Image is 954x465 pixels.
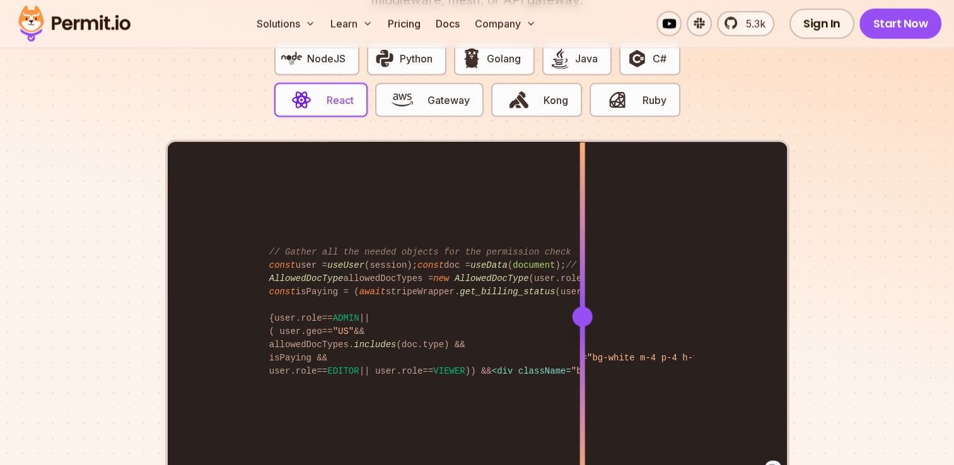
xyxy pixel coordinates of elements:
[333,326,354,336] span: "US"
[269,260,296,270] span: const
[383,11,426,37] a: Pricing
[571,366,704,376] span: "bg-white m-4 p-4 h-full"
[333,313,359,323] span: ADMIN
[433,273,449,284] span: new
[260,236,694,388] code: user = (session); doc = ( ); allowedDocTypes = (user. ); isPaying = ( stripeWrapper. (user. )) ==...
[859,9,942,39] a: Start Now
[626,48,648,69] img: C#
[327,366,359,376] span: EDITOR
[643,93,666,108] span: Ruby
[281,48,303,69] img: NodeJS
[513,260,555,270] span: document
[487,51,521,66] span: Golang
[301,313,322,323] span: role
[518,366,566,376] span: className
[359,287,386,297] span: await
[508,89,530,111] img: Kong
[653,51,666,66] span: C#
[307,51,346,66] span: NodeJS
[327,93,354,108] span: React
[508,353,725,363] span: < = >
[738,16,765,32] span: 5.3k
[392,89,413,111] img: Gateway
[354,340,396,350] span: includes
[433,366,465,376] span: VIEWER
[607,89,628,111] img: Ruby
[717,11,774,37] a: 5.3k
[269,247,571,257] span: // Gather all the needed objects for the permission check
[461,48,482,69] img: Golang
[325,11,378,37] button: Learn
[566,260,894,270] span: // The 'fancy' home-brewed auth-z layer (Someone wrote [DATE])
[497,366,513,376] span: div
[492,366,783,376] span: Document
[422,340,444,350] span: type
[400,51,433,66] span: Python
[374,48,395,69] img: Python
[492,366,709,376] span: < = >
[306,326,322,336] span: geo
[428,93,470,108] span: Gateway
[508,353,799,363] span: Document
[789,9,854,39] a: Sign In
[455,273,529,284] span: AllowedDocType
[269,287,296,297] span: const
[291,89,312,111] img: React
[544,93,568,108] span: Kong
[561,273,582,284] span: role
[431,11,465,37] a: Docs
[549,48,571,69] img: Java
[460,287,555,297] span: get_billing_status
[296,366,317,376] span: role
[13,3,136,45] img: Permit logo
[575,51,598,66] span: Java
[470,11,541,37] button: Company
[269,273,344,284] span: AllowedDocType
[587,353,719,363] span: "bg-white m-4 p-4 h-full"
[470,260,508,270] span: useData
[417,260,444,270] span: const
[252,11,320,37] button: Solutions
[327,260,364,270] span: useUser
[402,366,423,376] span: role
